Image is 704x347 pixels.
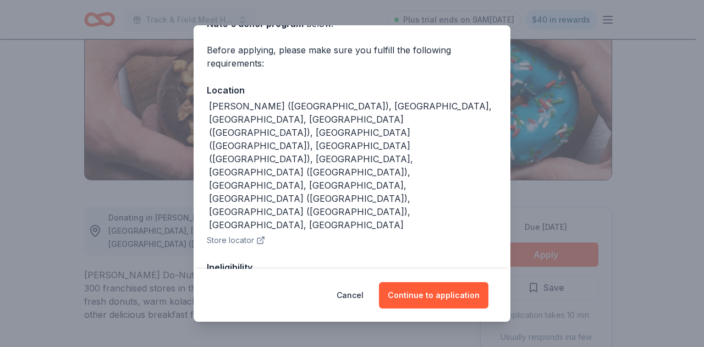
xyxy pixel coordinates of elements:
[379,282,488,309] button: Continue to application
[207,83,497,97] div: Location
[209,100,497,232] div: [PERSON_NAME] ([GEOGRAPHIC_DATA]), [GEOGRAPHIC_DATA], [GEOGRAPHIC_DATA], [GEOGRAPHIC_DATA] ([GEOG...
[207,43,497,70] div: Before applying, please make sure you fulfill the following requirements:
[337,282,364,309] button: Cancel
[207,234,265,247] button: Store locator
[207,260,497,274] div: Ineligibility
